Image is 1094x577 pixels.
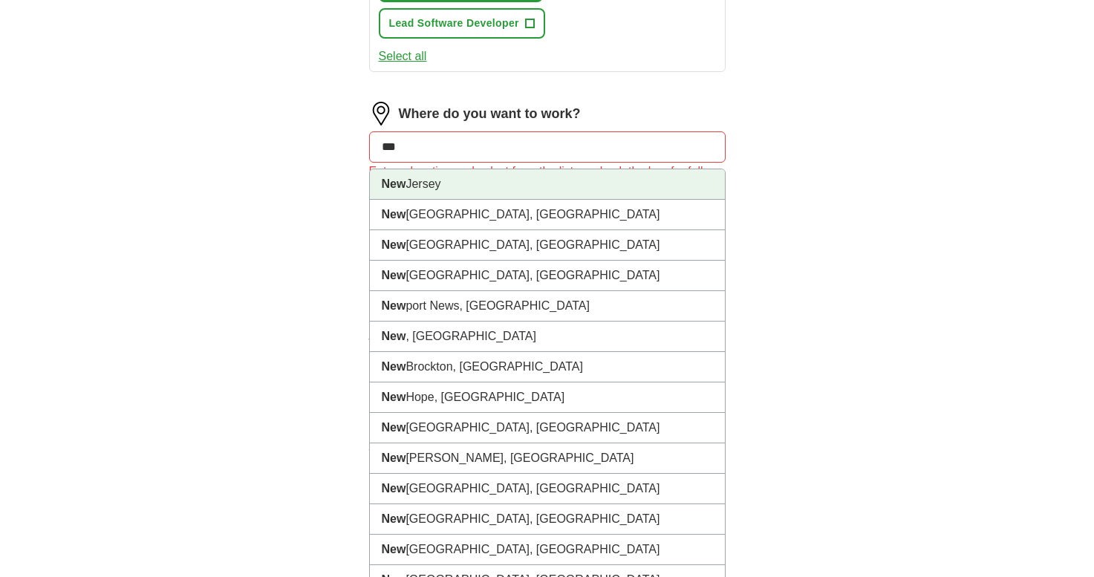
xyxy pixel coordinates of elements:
strong: New [382,299,406,312]
li: , [GEOGRAPHIC_DATA] [370,322,725,352]
strong: New [382,452,406,464]
li: [GEOGRAPHIC_DATA], [GEOGRAPHIC_DATA] [370,474,725,504]
strong: New [382,269,406,281]
li: [GEOGRAPHIC_DATA], [GEOGRAPHIC_DATA] [370,504,725,535]
button: Select all [379,48,427,65]
li: [GEOGRAPHIC_DATA], [GEOGRAPHIC_DATA] [370,200,725,230]
strong: New [382,360,406,373]
li: Hope, [GEOGRAPHIC_DATA] [370,382,725,413]
div: Enter a location and select from the list, or check the box for fully remote roles [369,163,726,198]
strong: New [382,512,406,525]
li: Jersey [370,169,725,200]
strong: New [382,208,406,221]
span: Lead Software Developer [389,16,519,31]
strong: New [382,482,406,495]
li: Brockton, [GEOGRAPHIC_DATA] [370,352,725,382]
img: location.png [369,102,393,125]
li: [PERSON_NAME], [GEOGRAPHIC_DATA] [370,443,725,474]
button: Lead Software Developer [379,8,545,39]
label: Where do you want to work? [399,104,581,124]
strong: New [382,421,406,434]
li: [GEOGRAPHIC_DATA], [GEOGRAPHIC_DATA] [370,230,725,261]
li: [GEOGRAPHIC_DATA], [GEOGRAPHIC_DATA] [370,413,725,443]
strong: New [382,391,406,403]
li: [GEOGRAPHIC_DATA], [GEOGRAPHIC_DATA] [370,535,725,565]
strong: New [382,330,406,342]
strong: New [382,543,406,555]
li: port News, [GEOGRAPHIC_DATA] [370,291,725,322]
strong: New [382,238,406,251]
strong: New [382,177,406,190]
li: [GEOGRAPHIC_DATA], [GEOGRAPHIC_DATA] [370,261,725,291]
